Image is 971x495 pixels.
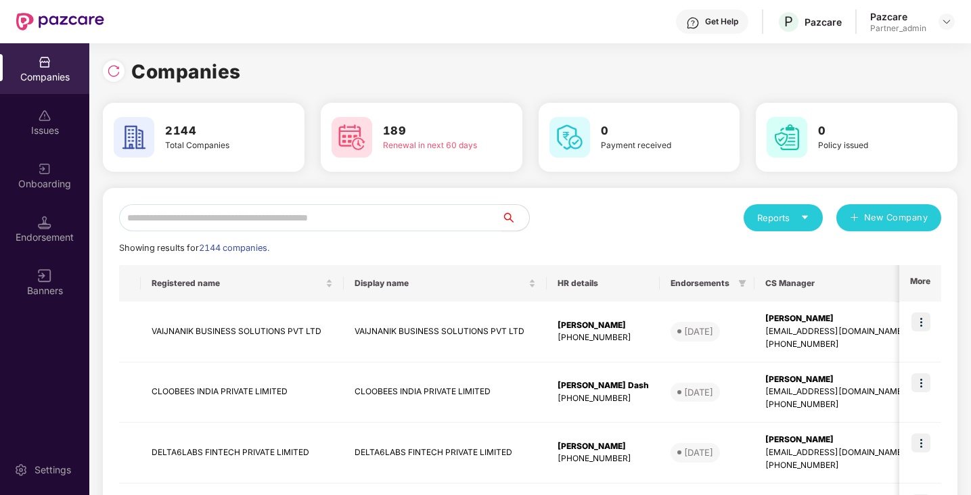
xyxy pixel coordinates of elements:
[765,278,895,289] span: CS Manager
[765,385,905,398] div: [EMAIL_ADDRESS][DOMAIN_NAME]
[836,204,941,231] button: plusNew Company
[141,302,344,362] td: VAIJNANIK BUSINESS SOLUTIONS PVT LTD
[911,433,930,452] img: icon
[30,463,75,477] div: Settings
[558,331,649,344] div: [PHONE_NUMBER]
[941,16,952,27] img: svg+xml;base64,PHN2ZyBpZD0iRHJvcGRvd24tMzJ4MzIiIHhtbG5zPSJodHRwOi8vd3d3LnczLm9yZy8yMDAwL3N2ZyIgd2...
[765,398,905,411] div: [PHONE_NUMBER]
[870,23,926,34] div: Partner_admin
[165,139,265,152] div: Total Companies
[501,212,529,223] span: search
[686,16,700,30] img: svg+xml;base64,PHN2ZyBpZD0iSGVscC0zMngzMiIgeG1sbnM9Imh0dHA6Ly93d3cudzMub3JnLzIwMDAvc3ZnIiB3aWR0aD...
[765,325,905,338] div: [EMAIL_ADDRESS][DOMAIN_NAME]
[38,109,51,122] img: svg+xml;base64,PHN2ZyBpZD0iSXNzdWVzX2Rpc2FibGVkIiB4bWxucz0iaHR0cDovL3d3dy53My5vcmcvMjAwMC9zdmciIH...
[765,373,905,386] div: [PERSON_NAME]
[558,440,649,453] div: [PERSON_NAME]
[558,379,649,392] div: [PERSON_NAME] Dash
[332,117,372,158] img: svg+xml;base64,PHN2ZyB4bWxucz0iaHR0cDovL3d3dy53My5vcmcvMjAwMC9zdmciIHdpZHRoPSI2MCIgaGVpZ2h0PSI2MC...
[864,211,928,225] span: New Company
[558,319,649,332] div: [PERSON_NAME]
[165,122,265,140] h3: 2144
[684,385,713,399] div: [DATE]
[818,139,918,152] div: Policy issued
[547,265,660,302] th: HR details
[344,302,547,362] td: VAIJNANIK BUSINESS SOLUTIONS PVT LTD
[738,279,746,287] span: filter
[38,269,51,283] img: svg+xml;base64,PHN2ZyB3aWR0aD0iMTYiIGhlaWdodD0iMTYiIHZpZXdCb3g9IjAgMCAxNiAxNiIgZmlsbD0ibm9uZSIgeG...
[765,433,905,446] div: [PERSON_NAME]
[736,275,749,291] span: filter
[344,423,547,484] td: DELTA6LABS FINTECH PRIVATE LIMITED
[558,392,649,405] div: [PHONE_NUMBER]
[684,325,713,338] div: [DATE]
[601,122,701,140] h3: 0
[501,204,530,231] button: search
[141,362,344,423] td: CLOOBEES INDIA PRIVATE LIMITED
[199,243,269,253] span: 2144 companies.
[850,213,859,224] span: plus
[152,278,323,289] span: Registered name
[131,57,241,87] h1: Companies
[805,16,842,28] div: Pazcare
[38,55,51,69] img: svg+xml;base64,PHN2ZyBpZD0iQ29tcGFuaWVzIiB4bWxucz0iaHR0cDovL3d3dy53My5vcmcvMjAwMC9zdmciIHdpZHRoPS...
[16,13,104,30] img: New Pazcare Logo
[765,446,905,459] div: [EMAIL_ADDRESS][DOMAIN_NAME]
[14,463,28,477] img: svg+xml;base64,PHN2ZyBpZD0iU2V0dGluZy0yMHgyMCIgeG1sbnM9Imh0dHA6Ly93d3cudzMub3JnLzIwMDAvc3ZnIiB3aW...
[344,362,547,423] td: CLOOBEES INDIA PRIVATE LIMITED
[114,117,154,158] img: svg+xml;base64,PHN2ZyB4bWxucz0iaHR0cDovL3d3dy53My5vcmcvMjAwMC9zdmciIHdpZHRoPSI2MCIgaGVpZ2h0PSI2MC...
[141,265,344,302] th: Registered name
[383,139,483,152] div: Renewal in next 60 days
[765,312,905,325] div: [PERSON_NAME]
[911,373,930,392] img: icon
[818,122,918,140] h3: 0
[38,216,51,229] img: svg+xml;base64,PHN2ZyB3aWR0aD0iMTQuNSIgaGVpZ2h0PSIxNC41IiB2aWV3Qm94PSIwIDAgMTYgMTYiIGZpbGw9Im5vbm...
[800,213,809,222] span: caret-down
[549,117,590,158] img: svg+xml;base64,PHN2ZyB4bWxucz0iaHR0cDovL3d3dy53My5vcmcvMjAwMC9zdmciIHdpZHRoPSI2MCIgaGVpZ2h0PSI2MC...
[601,139,701,152] div: Payment received
[870,10,926,23] div: Pazcare
[119,243,269,253] span: Showing results for
[684,446,713,459] div: [DATE]
[141,423,344,484] td: DELTA6LABS FINTECH PRIVATE LIMITED
[897,275,911,291] span: filter
[558,452,649,465] div: [PHONE_NUMBER]
[107,64,120,78] img: svg+xml;base64,PHN2ZyBpZD0iUmVsb2FkLTMyeDMyIiB4bWxucz0iaHR0cDovL3d3dy53My5vcmcvMjAwMC9zdmciIHdpZH...
[767,117,807,158] img: svg+xml;base64,PHN2ZyB4bWxucz0iaHR0cDovL3d3dy53My5vcmcvMjAwMC9zdmciIHdpZHRoPSI2MCIgaGVpZ2h0PSI2MC...
[784,14,793,30] span: P
[344,265,547,302] th: Display name
[765,338,905,351] div: [PHONE_NUMBER]
[355,278,526,289] span: Display name
[705,16,738,27] div: Get Help
[757,211,809,225] div: Reports
[671,278,733,289] span: Endorsements
[911,312,930,331] img: icon
[899,265,941,302] th: More
[38,162,51,176] img: svg+xml;base64,PHN2ZyB3aWR0aD0iMjAiIGhlaWdodD0iMjAiIHZpZXdCb3g9IjAgMCAyMCAyMCIgZmlsbD0ibm9uZSIgeG...
[765,459,905,472] div: [PHONE_NUMBER]
[383,122,483,140] h3: 189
